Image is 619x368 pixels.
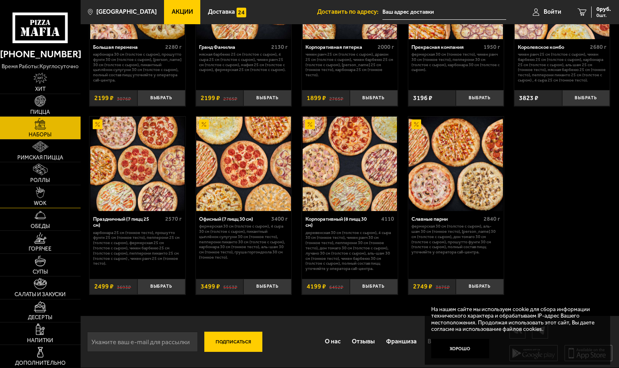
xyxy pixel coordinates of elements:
[307,95,326,101] span: 1899 ₽
[411,44,482,50] div: Прекрасная компания
[271,44,288,50] span: 2130 г
[29,132,52,138] span: Наборы
[411,224,500,255] p: Фермерская 30 см (толстое с сыром), Аль-Шам 30 см (тонкое тесто), [PERSON_NAME] 30 см (толстое с ...
[137,279,185,295] button: Выбрать
[93,52,182,83] p: Карбонара 30 см (толстое с сыром), Прошутто Фунги 30 см (толстое с сыром), [PERSON_NAME] 30 см (т...
[137,90,185,106] button: Выбрать
[93,44,163,50] div: Большая перемена
[30,109,50,115] span: Пицца
[413,95,432,101] span: 3196 ₽
[329,95,343,101] s: 2765 ₽
[165,44,182,50] span: 2280 г
[201,283,220,290] span: 3499 ₽
[94,95,114,101] span: 2199 ₽
[243,90,291,106] button: Выбрать
[590,44,607,50] span: 2680 г
[199,52,288,73] p: Мясная Барбекю 25 см (толстое с сыром), 4 сыра 25 см (толстое с сыром), Чикен Ранч 25 см (толстое...
[431,339,489,358] button: Хорошо
[237,8,246,17] img: 15daf4d41897b9f0e9f617042186c801.svg
[484,44,500,50] span: 1950 г
[199,44,269,50] div: Гранд Фамилиа
[413,283,432,290] span: 2749 ₽
[35,86,46,92] span: Хит
[93,230,182,267] p: Карбонара 25 см (тонкое тесто), Прошутто Фунги 25 см (тонкое тесто), Пепперони 25 см (толстое с с...
[29,246,52,252] span: Горячее
[456,279,504,295] button: Выбрать
[90,117,185,211] img: Праздничный (7 пицц 25 см)
[223,95,237,101] s: 2765 ₽
[199,224,288,260] p: Фермерская 30 см (толстое с сыром), 4 сыра 30 см (толстое с сыром), Пикантный цыплёнок сулугуни 3...
[31,224,50,229] span: Обеды
[305,230,394,272] p: Деревенская 30 см (толстое с сыром), 4 сыра 30 см (тонкое тесто), Чикен Ранч 30 см (тонкое тесто)...
[596,13,611,18] span: 0 шт.
[27,338,53,343] span: Напитки
[596,6,611,12] span: 0 руб.
[196,117,291,211] img: Офисный (7 пицц 30 см)
[422,331,460,352] a: Вакансии
[381,215,394,222] span: 4110
[94,283,114,290] span: 2499 ₽
[17,155,63,161] span: Римская пицца
[305,119,315,129] img: Акционный
[15,292,66,297] span: Салаты и закуски
[320,331,347,352] a: О нас
[382,5,506,20] input: Ваш адрес доставки
[350,90,398,106] button: Выбрать
[28,315,52,320] span: Десерты
[346,331,380,352] a: Отзывы
[408,117,504,211] a: АкционныйСлавные парни
[380,331,422,352] a: Франшиза
[329,283,343,290] s: 6452 ₽
[305,216,379,228] div: Корпоративный (8 пицц 30 см)
[302,117,397,211] a: АкционныйКорпоративный (8 пицц 30 см)
[518,44,588,50] div: Королевское комбо
[172,9,193,15] span: Акции
[117,283,131,290] s: 3693 ₽
[271,215,288,222] span: 3400 г
[93,216,163,228] div: Праздничный (7 пицц 25 см)
[484,215,500,222] span: 2840 г
[93,119,102,129] img: Акционный
[378,44,394,50] span: 2000 г
[34,201,46,206] span: WOK
[456,90,504,106] button: Выбрать
[411,52,500,73] p: Фермерская 30 см (тонкое тесто), Чикен Ранч 30 см (тонкое тесто), Пепперони 30 см (толстое с сыро...
[305,52,394,78] p: Чикен Ранч 25 см (толстое с сыром), Дракон 25 см (толстое с сыром), Чикен Барбекю 25 см (толстое ...
[411,216,482,222] div: Славные парни
[30,178,50,183] span: Роллы
[303,117,397,211] img: Корпоративный (8 пицц 30 см)
[350,279,398,295] button: Выбрать
[33,269,48,275] span: Супы
[519,95,538,101] span: 3823 ₽
[243,279,291,295] button: Выбрать
[436,283,450,290] s: 3875 ₽
[208,9,235,15] span: Доставка
[89,117,185,211] a: АкционныйПраздничный (7 пицц 25 см)
[305,44,376,50] div: Корпоративная пятерка
[87,332,198,352] input: Укажите ваш e-mail для рассылки
[307,283,326,290] span: 4199 ₽
[96,9,157,15] span: [GEOGRAPHIC_DATA]
[199,119,209,129] img: Акционный
[544,9,561,15] span: Войти
[117,95,131,101] s: 3076 ₽
[196,117,291,211] a: АкционныйОфисный (7 пицц 30 см)
[317,9,382,15] span: Доставить по адресу:
[201,95,220,101] span: 2199 ₽
[518,52,607,83] p: Чикен Ранч 25 см (толстое с сыром), Чикен Барбекю 25 см (толстое с сыром), Карбонара 25 см (толст...
[15,360,66,366] span: Дополнительно
[199,216,269,222] div: Офисный (7 пицц 30 см)
[204,332,262,352] button: Подписаться
[411,119,421,129] img: Акционный
[562,90,610,106] button: Выбрать
[223,283,237,290] s: 5553 ₽
[409,117,503,211] img: Славные парни
[165,215,182,222] span: 2570 г
[431,306,599,333] p: На нашем сайте мы используем cookie для сбора информации технического характера и обрабатываем IP...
